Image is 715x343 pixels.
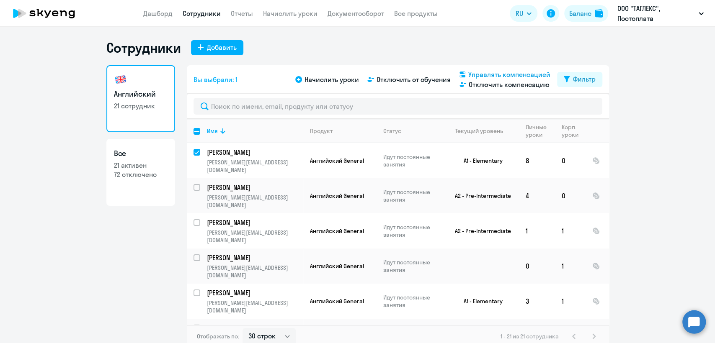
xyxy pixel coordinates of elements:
a: [PERSON_NAME] [207,253,303,262]
span: Английский General [310,297,364,305]
p: [PERSON_NAME] [207,148,302,157]
h1: Сотрудники [106,39,181,56]
p: [PERSON_NAME][EMAIL_ADDRESS][DOMAIN_NAME] [207,264,303,279]
span: Отключить компенсацию [469,79,550,90]
a: Документооборот [328,9,384,18]
div: Статус [383,127,401,135]
div: Личные уроки [526,123,555,138]
h3: Английский [114,89,168,100]
p: Идут постоянные занятия [383,223,441,238]
div: Добавить [207,42,237,52]
button: Фильтр [557,72,602,87]
p: ООО "ТАГЛЕКС", Постоплата [617,3,695,23]
img: english [114,73,127,86]
p: [PERSON_NAME] [207,323,302,333]
p: [PERSON_NAME][EMAIL_ADDRESS][DOMAIN_NAME] [207,159,303,174]
td: 1 [555,284,586,319]
p: [PERSON_NAME] [207,218,302,227]
span: 1 - 21 из 21 сотрудника [501,333,559,340]
a: Все продукты [394,9,438,18]
a: Дашборд [143,9,173,18]
td: 1 [519,213,555,248]
a: [PERSON_NAME] [207,148,303,157]
p: [PERSON_NAME][EMAIL_ADDRESS][DOMAIN_NAME] [207,194,303,209]
button: ООО "ТАГЛЕКС", Постоплата [613,3,708,23]
button: Балансbalance [564,5,608,22]
p: 21 активен [114,161,168,170]
span: Английский General [310,192,364,200]
a: Все21 активен72 отключено [106,139,175,206]
td: 1 [555,213,586,248]
button: RU [510,5,537,22]
div: Корп. уроки [562,123,585,138]
div: Продукт [310,127,333,135]
td: A1 - Elementary [441,143,519,178]
span: Начислить уроки [305,74,359,84]
td: 1 [555,248,586,284]
p: Идут постоянные занятия [383,153,441,168]
td: 0 [555,178,586,213]
img: balance [595,9,603,18]
td: A2 - Pre-Intermediate [441,178,519,213]
div: Баланс [569,8,591,18]
p: [PERSON_NAME][EMAIL_ADDRESS][DOMAIN_NAME] [207,229,303,244]
p: [PERSON_NAME] [207,253,302,262]
span: Английский General [310,262,364,270]
a: [PERSON_NAME] [207,218,303,227]
span: Отображать по: [197,333,239,340]
a: Английский21 сотрудник [106,65,175,132]
p: 72 отключено [114,170,168,179]
a: Сотрудники [183,9,221,18]
span: Английский General [310,227,364,235]
div: Имя [207,127,303,135]
a: Начислить уроки [263,9,317,18]
p: [PERSON_NAME][EMAIL_ADDRESS][DOMAIN_NAME] [207,299,303,314]
a: Отчеты [231,9,253,18]
td: A1 - Elementary [441,284,519,319]
td: 8 [519,143,555,178]
input: Поиск по имени, email, продукту или статусу [194,98,602,115]
td: 0 [519,248,555,284]
p: 21 сотрудник [114,101,168,110]
span: Отключить от обучения [377,74,451,84]
div: Текущий уровень [455,127,503,135]
h3: Все [114,148,168,159]
p: Идут постоянные занятия [383,188,441,203]
p: [PERSON_NAME] [207,183,302,192]
p: [PERSON_NAME] [207,288,302,297]
td: A2 - Pre-Intermediate [441,213,519,248]
span: RU [516,8,523,18]
a: [PERSON_NAME] [207,183,303,192]
td: 3 [519,284,555,319]
a: [PERSON_NAME] [207,323,303,333]
div: Имя [207,127,218,135]
div: Текущий уровень [448,127,519,135]
span: Вы выбрали: 1 [194,74,237,84]
p: Идут постоянные занятия [383,259,441,274]
p: Идут постоянные занятия [383,294,441,309]
div: Фильтр [573,74,596,84]
td: 4 [519,178,555,213]
button: Добавить [191,40,243,55]
td: 0 [555,143,586,178]
span: Управлять компенсацией [468,69,550,79]
span: Английский General [310,157,364,164]
a: [PERSON_NAME] [207,288,303,297]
